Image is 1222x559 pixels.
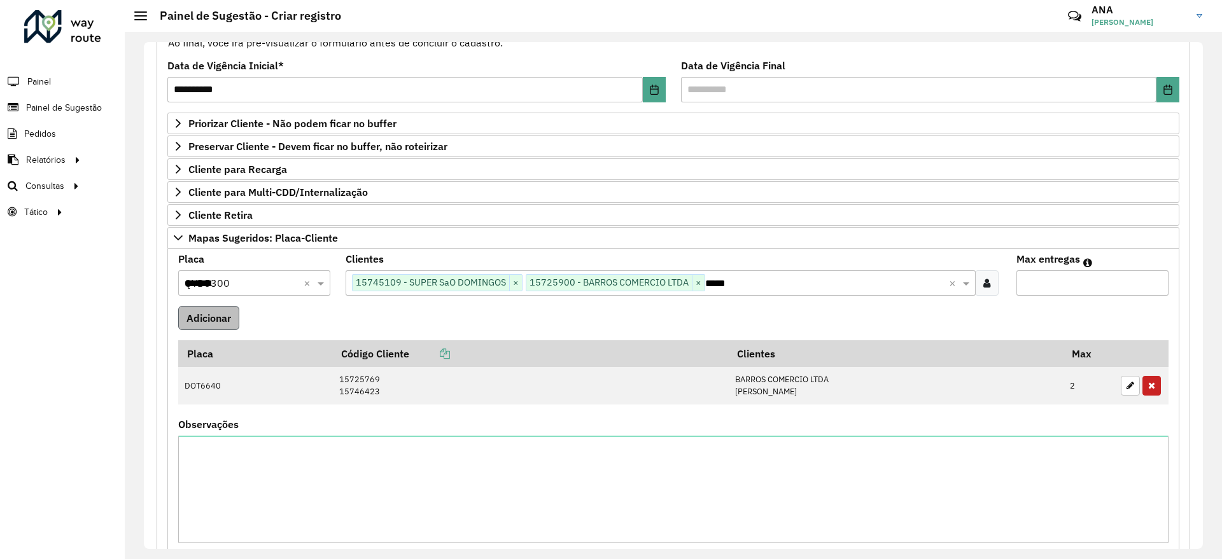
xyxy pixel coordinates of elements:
span: Clear all [304,275,314,291]
a: Contato Rápido [1061,3,1088,30]
span: 15745109 - SUPER SaO DOMINGOS [353,275,509,290]
span: Painel de Sugestão [26,101,102,114]
td: BARROS COMERCIO LTDA [PERSON_NAME] [728,367,1063,404]
span: Cliente para Multi-CDD/Internalização [188,187,368,197]
td: 2 [1064,367,1114,404]
a: Cliente Retira [167,204,1179,226]
label: Max entregas [1016,251,1080,266]
span: Tático [24,205,48,219]
span: Priorizar Cliente - Não podem ficar no buffer [188,118,397,128]
a: Cliente para Recarga [167,158,1179,180]
td: 15725769 15746423 [333,367,728,404]
span: Relatórios [26,153,66,167]
h2: Painel de Sugestão - Criar registro [147,9,341,23]
a: Copiar [409,347,450,360]
button: Adicionar [178,306,239,330]
span: Cliente Retira [188,210,253,220]
em: Máximo de clientes que serão colocados na mesma rota com os clientes informados [1083,258,1092,268]
a: Priorizar Cliente - Não podem ficar no buffer [167,113,1179,134]
span: × [509,275,522,291]
label: Placa [178,251,204,266]
td: DOT6640 [178,367,333,404]
th: Clientes [728,340,1063,367]
th: Max [1064,340,1114,367]
span: Pedidos [24,127,56,141]
th: Placa [178,340,333,367]
span: Mapas Sugeridos: Placa-Cliente [188,233,338,243]
span: Consultas [25,179,64,193]
label: Observações [178,417,239,432]
button: Choose Date [643,77,666,102]
span: [PERSON_NAME] [1092,17,1187,28]
a: Mapas Sugeridos: Placa-Cliente [167,227,1179,249]
span: × [692,275,705,291]
a: Preservar Cliente - Devem ficar no buffer, não roteirizar [167,135,1179,157]
span: Preservar Cliente - Devem ficar no buffer, não roteirizar [188,141,447,151]
label: Clientes [346,251,384,266]
span: Painel [27,75,51,88]
label: Data de Vigência Final [681,58,785,73]
h3: ANA [1092,4,1187,16]
span: 15725900 - BARROS COMERCIO LTDA [526,275,692,290]
a: Cliente para Multi-CDD/Internalização [167,181,1179,203]
span: Cliente para Recarga [188,164,287,174]
button: Choose Date [1156,77,1179,102]
label: Data de Vigência Inicial [167,58,284,73]
span: Clear all [949,275,960,291]
th: Código Cliente [333,340,728,367]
